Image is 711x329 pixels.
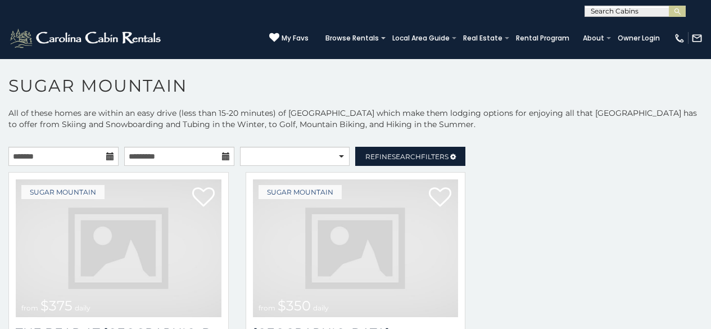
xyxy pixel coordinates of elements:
a: My Favs [269,33,309,44]
span: Refine Filters [365,152,449,161]
a: Rental Program [510,30,575,46]
a: Real Estate [458,30,508,46]
img: White-1-2.png [8,27,164,49]
a: Add to favorites [429,186,451,210]
a: Local Area Guide [387,30,455,46]
span: daily [75,304,90,312]
img: dummy-image.jpg [16,179,221,317]
a: Sugar Mountain [21,185,105,199]
a: RefineSearchFilters [355,147,465,166]
span: $375 [40,298,73,314]
a: from $350 daily [253,179,459,317]
img: mail-regular-white.png [691,33,703,44]
span: from [259,304,275,312]
span: daily [313,304,329,312]
a: from $375 daily [16,179,221,317]
a: Add to favorites [192,186,215,210]
a: Sugar Mountain [259,185,342,199]
a: Browse Rentals [320,30,384,46]
span: from [21,304,38,312]
img: dummy-image.jpg [253,179,459,317]
span: $350 [278,298,311,314]
a: About [577,30,610,46]
a: Owner Login [612,30,665,46]
span: Search [392,152,421,161]
img: phone-regular-white.png [674,33,685,44]
span: My Favs [282,33,309,43]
